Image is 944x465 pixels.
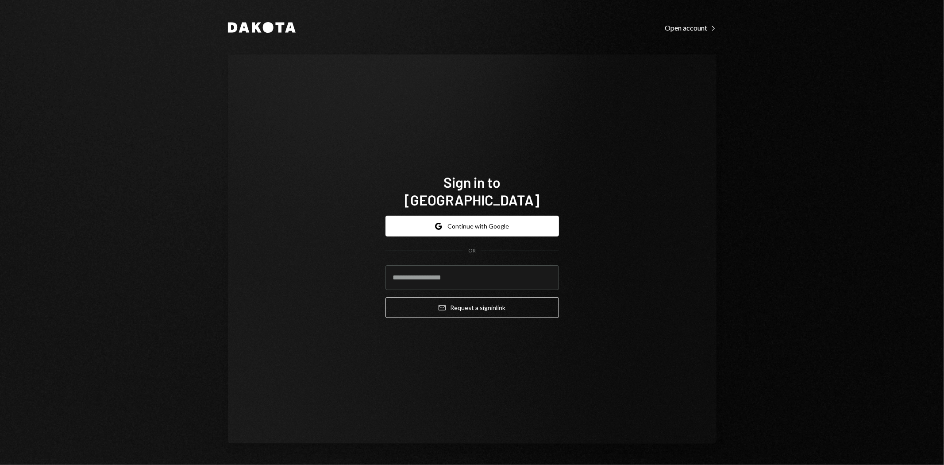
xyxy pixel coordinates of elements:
button: Request a signinlink [385,297,559,318]
h1: Sign in to [GEOGRAPHIC_DATA] [385,173,559,209]
a: Open account [665,23,717,32]
div: OR [468,247,476,255]
button: Continue with Google [385,216,559,236]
